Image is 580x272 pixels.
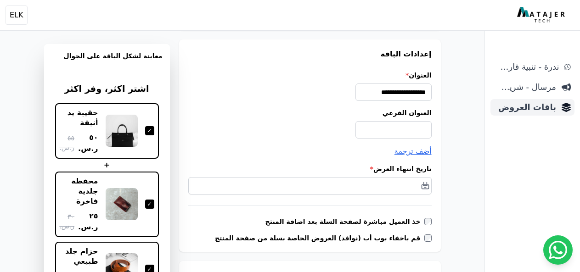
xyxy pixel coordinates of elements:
[188,49,432,60] h3: إعدادات الباقة
[60,176,98,207] div: محفظة جلدية فاخرة
[78,132,98,154] span: ٥٠ ر.س.
[188,164,432,173] label: تاريخ انتهاء العرض
[494,101,556,114] span: باقات العروض
[188,108,432,117] label: العنوان الفرعي
[78,211,98,233] span: ٢٥ ر.س.
[59,133,74,153] span: ٥٥ ر.س.
[188,71,432,80] label: العنوان
[60,246,98,267] div: حزام جلد طبيعي
[60,108,98,128] div: حقيبة يد أنيقة
[265,217,424,226] label: خذ العميل مباشرة لصفحة السلة بعد اضافة المنتج
[394,146,432,157] button: أضف ترجمة
[215,233,424,243] label: قم باخفاء بوب أب (نوافذ) العروض الخاصة بسلة من صفحة المنتج
[55,160,159,171] div: +
[55,83,159,96] h3: اشتر اكثر، وفر اكثر
[6,6,28,25] button: ELK
[59,212,74,231] span: ٣٠ ر.س.
[106,115,138,147] img: حقيبة يد أنيقة
[51,51,163,72] h3: معاينة لشكل الباقة على الجوال
[494,61,559,73] span: ندرة - تنبية قارب علي النفاذ
[394,147,432,155] span: أضف ترجمة
[106,188,138,220] img: محفظة جلدية فاخرة
[10,10,23,21] span: ELK
[494,81,556,94] span: مرسال - شريط دعاية
[517,7,567,23] img: MatajerTech Logo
